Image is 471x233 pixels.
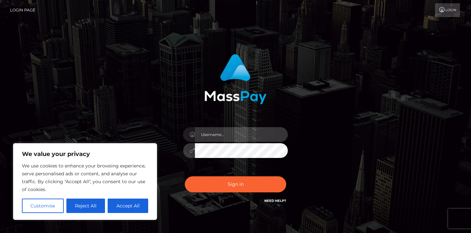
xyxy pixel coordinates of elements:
p: We use cookies to enhance your browsing experience, serve personalised ads or content, and analys... [22,162,148,193]
p: We value your privacy [22,150,148,158]
button: Accept All [108,199,148,213]
a: Login Page [10,3,35,17]
img: MassPay Login [204,54,267,104]
input: Username... [195,127,288,142]
button: Reject All [66,199,105,213]
button: Sign in [185,176,286,192]
a: Login [435,3,460,17]
a: Need Help? [264,199,286,203]
div: We value your privacy [13,143,157,220]
button: Customise [22,199,64,213]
